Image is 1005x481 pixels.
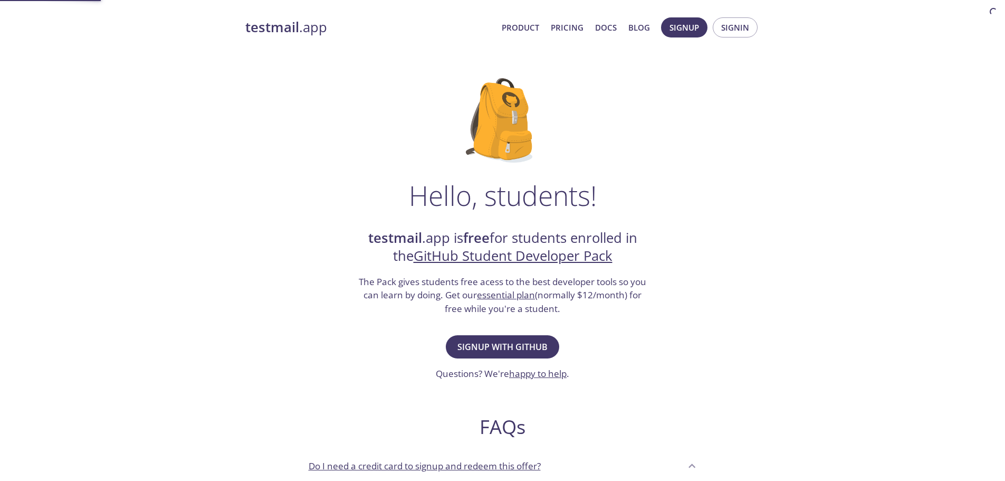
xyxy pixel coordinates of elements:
[245,18,299,36] strong: testmail
[669,21,699,34] span: Signup
[661,17,707,37] button: Signup
[551,21,583,34] a: Pricing
[466,78,539,163] img: github-student-backpack.png
[358,229,648,266] h2: .app is for students enrolled in the
[509,367,567,380] a: happy to help
[477,289,535,301] a: essential plan
[300,451,705,480] div: Do I need a credit card to signup and redeem this offer?
[713,17,758,37] button: Signin
[628,21,650,34] a: Blog
[463,229,490,247] strong: free
[721,21,749,34] span: Signin
[309,459,541,473] p: Do I need a credit card to signup and redeem this offer?
[368,229,422,247] strong: testmail
[358,275,648,316] h3: The Pack gives students free acess to the best developer tools so you can learn by doing. Get our...
[300,415,705,439] h2: FAQs
[409,180,597,211] h1: Hello, students!
[446,335,559,359] button: Signup with GitHub
[436,367,569,381] h3: Questions? We're .
[595,21,617,34] a: Docs
[414,247,612,265] a: GitHub Student Developer Pack
[502,21,539,34] a: Product
[457,339,548,354] span: Signup with GitHub
[245,18,493,36] a: testmail.app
